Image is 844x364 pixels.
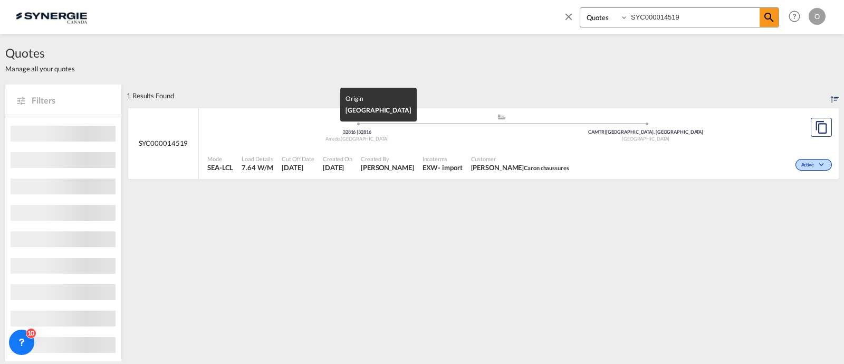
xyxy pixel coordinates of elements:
[357,129,358,135] span: |
[242,163,273,172] span: 7.64 W/M
[438,163,462,172] div: - import
[471,155,569,163] span: Customer
[5,44,75,61] span: Quotes
[358,129,371,135] span: 32816
[16,5,87,29] img: 1f56c880d42311ef80fc7dca854c8e59.png
[282,155,314,163] span: Cut Off Date
[817,162,829,168] md-icon: icon-chevron-down
[242,155,273,163] span: Load Details
[128,108,839,180] div: SYC000014519 assets/icons/custom/ship-fill.svgassets/icons/custom/roll-o-plane.svgOrigin SpainDes...
[343,129,358,135] span: 32816
[346,93,411,105] div: Origin
[495,114,508,119] md-icon: assets/icons/custom/ship-fill.svg
[340,136,341,142] span: ,
[760,8,779,27] span: icon-magnify
[763,11,775,24] md-icon: icon-magnify
[471,163,569,172] span: BERNARD CARON Caron chaussures
[815,121,828,134] md-icon: assets/icons/custom/copyQuote.svg
[207,163,233,172] span: SEA-LCL
[423,163,463,172] div: EXW import
[795,159,832,171] div: Change Status Here
[563,7,580,33] span: icon-close
[622,136,669,142] span: [GEOGRAPHIC_DATA]
[588,129,703,135] span: CAMTR [GEOGRAPHIC_DATA], [GEOGRAPHIC_DATA]
[361,155,414,163] span: Created By
[346,106,411,114] span: [GEOGRAPHIC_DATA]
[563,11,574,22] md-icon: icon-close
[423,163,438,172] div: EXW
[207,155,233,163] span: Mode
[5,64,75,73] span: Manage all your quotes
[809,8,826,25] div: O
[628,8,760,26] input: Enter Quotation Number
[831,84,839,107] div: Sort by: Created On
[323,163,352,172] span: 4 Sep 2025
[801,162,817,169] span: Active
[423,155,463,163] span: Incoterms
[785,7,803,25] span: Help
[139,138,188,148] span: SYC000014519
[282,163,314,172] span: 4 Sep 2025
[811,118,832,137] button: Copy Quote
[524,164,569,171] span: Caron chaussures
[341,136,388,142] span: [GEOGRAPHIC_DATA]
[605,129,606,135] span: |
[785,7,809,26] div: Help
[361,163,414,172] span: Karen Mercier
[323,155,352,163] span: Created On
[325,136,341,142] span: Amedo
[32,95,111,106] span: Filters
[127,84,174,107] div: 1 Results Found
